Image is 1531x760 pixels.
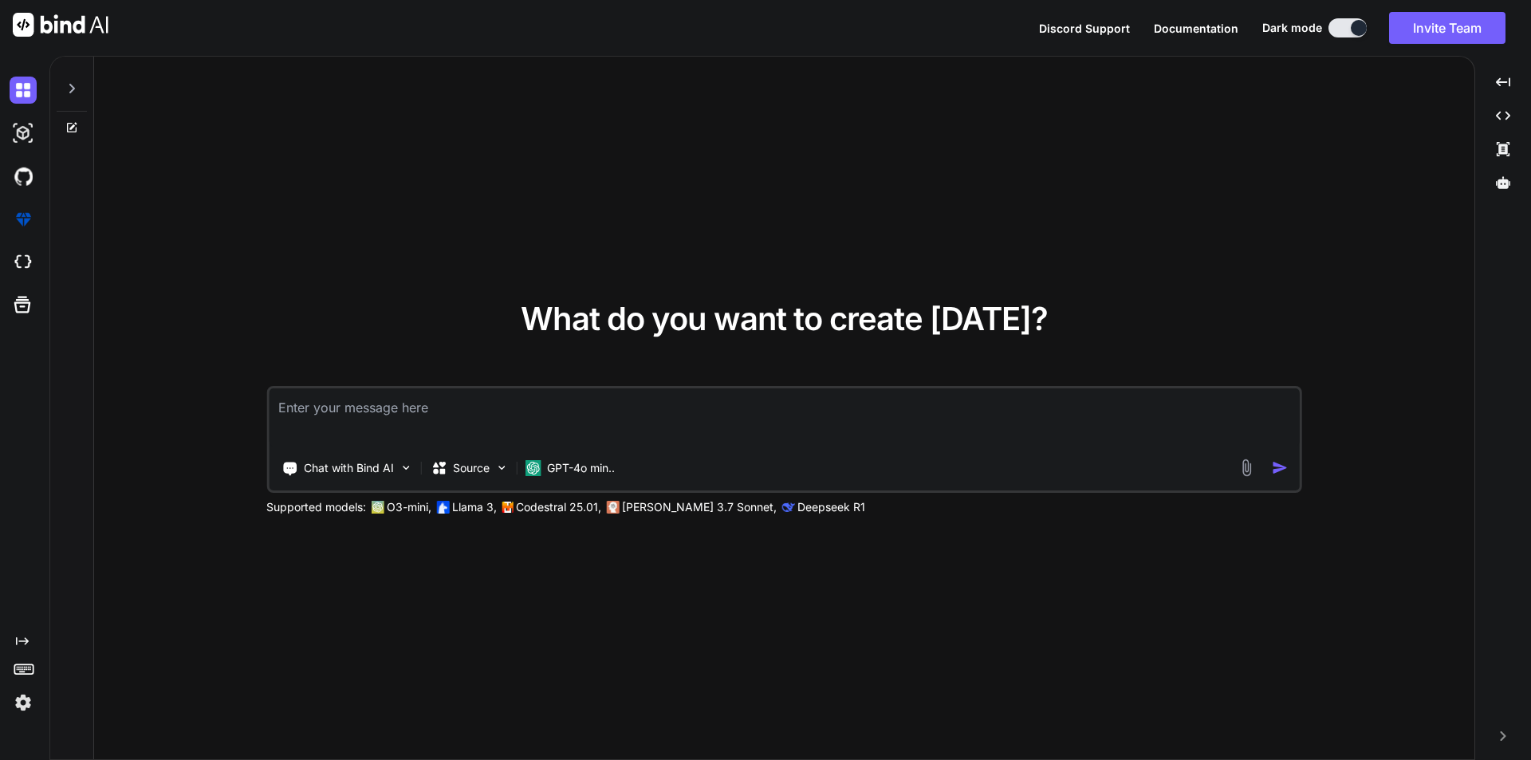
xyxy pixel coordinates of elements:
span: What do you want to create [DATE]? [521,299,1048,338]
p: Chat with Bind AI [304,460,394,476]
img: icon [1272,459,1289,476]
img: premium [10,206,37,233]
p: Source [453,460,490,476]
img: Pick Tools [399,461,412,475]
img: darkAi-studio [10,120,37,147]
img: claude [781,501,794,514]
p: [PERSON_NAME] 3.7 Sonnet, [622,499,777,515]
img: Bind AI [13,13,108,37]
span: Discord Support [1039,22,1130,35]
span: Documentation [1154,22,1238,35]
p: GPT-4o min.. [547,460,615,476]
img: Mistral-AI [502,502,513,513]
img: settings [10,689,37,716]
button: Discord Support [1039,20,1130,37]
img: Pick Models [494,461,508,475]
p: Deepseek R1 [797,499,865,515]
p: Supported models: [266,499,366,515]
img: GPT-4 [371,501,384,514]
p: Codestral 25.01, [516,499,601,515]
span: Dark mode [1262,20,1322,36]
button: Documentation [1154,20,1238,37]
img: claude [606,501,619,514]
img: githubDark [10,163,37,190]
img: darkChat [10,77,37,104]
img: Llama2 [436,501,449,514]
img: attachment [1238,459,1256,477]
p: Llama 3, [452,499,497,515]
p: O3-mini, [387,499,431,515]
img: GPT-4o mini [525,460,541,476]
button: Invite Team [1389,12,1505,44]
img: cloudideIcon [10,249,37,276]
